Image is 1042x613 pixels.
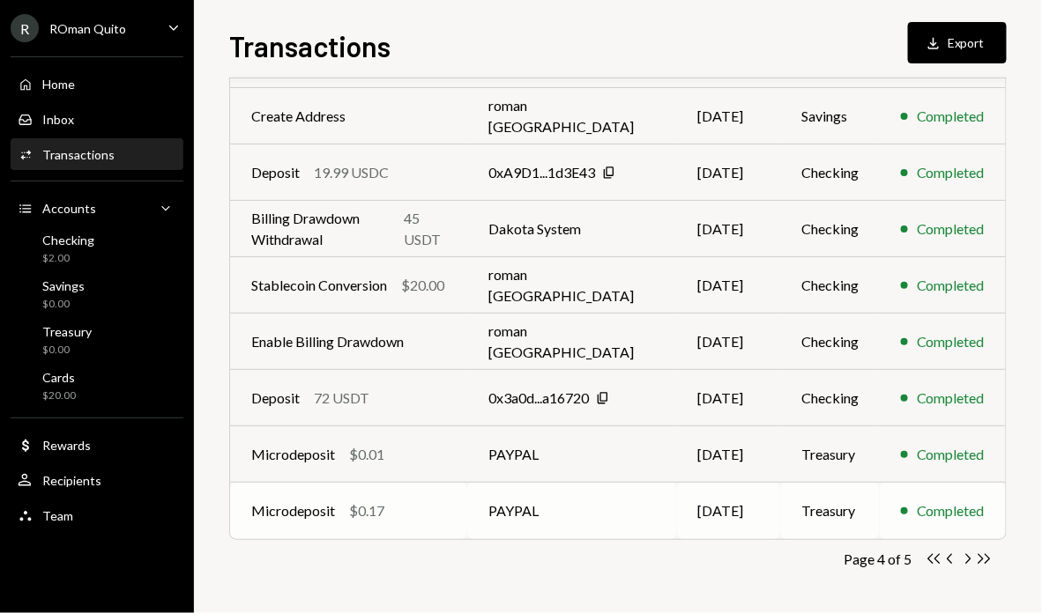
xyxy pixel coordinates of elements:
div: Home [42,77,75,92]
div: $0.01 [349,444,384,465]
div: Rewards [42,438,91,453]
a: Rewards [11,429,183,461]
div: 0x3a0d...a16720 [488,388,589,409]
a: Team [11,499,183,531]
a: Transactions [11,138,183,170]
a: Savings$0.00 [11,273,183,315]
td: [DATE] [677,426,780,483]
td: [DATE] [677,201,780,257]
td: [DATE] [677,257,780,314]
div: Completed [917,162,985,183]
div: ROman Quito [49,21,126,36]
div: Completed [917,106,985,127]
td: Savings [780,88,880,144]
a: Home [11,68,183,100]
a: Inbox [11,103,183,135]
div: Recipients [42,473,101,488]
td: [DATE] [677,370,780,426]
div: Team [42,508,73,523]
td: [DATE] [677,88,780,144]
div: Completed [917,444,985,465]
td: PAYPAL [467,483,676,539]
td: Treasury [780,426,880,483]
div: $0.00 [42,297,85,312]
div: $20.00 [42,388,76,403]
div: Treasury [42,324,92,339]
td: Checking [780,314,880,370]
td: [DATE] [677,483,780,539]
div: Stablecoin Conversion [251,275,387,296]
a: Treasury$0.00 [11,319,183,361]
div: Savings [42,278,85,293]
div: $20.00 [401,275,444,296]
div: 45 USDT [404,208,446,250]
div: $0.00 [42,343,92,358]
td: roman [GEOGRAPHIC_DATA] [467,314,676,370]
td: Treasury [780,483,880,539]
div: Billing Drawdown Withdrawal [251,208,390,250]
div: Page 4 of 5 [844,550,912,567]
td: Create Address [230,88,467,144]
div: Deposit [251,162,300,183]
td: Enable Billing Drawdown [230,314,467,370]
td: Dakota System [467,201,676,257]
div: Completed [917,218,985,240]
div: Accounts [42,201,96,216]
div: Completed [917,331,985,352]
td: Checking [780,201,880,257]
div: $2.00 [42,251,94,266]
td: [DATE] [677,314,780,370]
div: Microdeposit [251,500,335,521]
button: Export [908,22,1007,63]
div: Cards [42,370,76,385]
td: roman [GEOGRAPHIC_DATA] [467,257,676,314]
div: Completed [917,388,985,409]
a: Checking$2.00 [11,227,183,270]
div: 19.99 USDC [314,162,389,183]
td: PAYPAL [467,426,676,483]
td: [DATE] [677,144,780,201]
div: Microdeposit [251,444,335,465]
h1: Transactions [229,28,391,63]
td: Checking [780,144,880,201]
a: Cards$20.00 [11,365,183,407]
a: Accounts [11,192,183,224]
div: 0xA9D1...1d3E43 [488,162,595,183]
a: Recipients [11,464,183,496]
div: Checking [42,233,94,247]
td: roman [GEOGRAPHIC_DATA] [467,88,676,144]
div: 72 USDT [314,388,369,409]
div: Transactions [42,147,115,162]
td: Checking [780,370,880,426]
div: $0.17 [349,500,384,521]
div: R [11,14,39,42]
div: Inbox [42,112,74,127]
div: Completed [917,500,985,521]
div: Completed [917,275,985,296]
td: Checking [780,257,880,314]
div: Deposit [251,388,300,409]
